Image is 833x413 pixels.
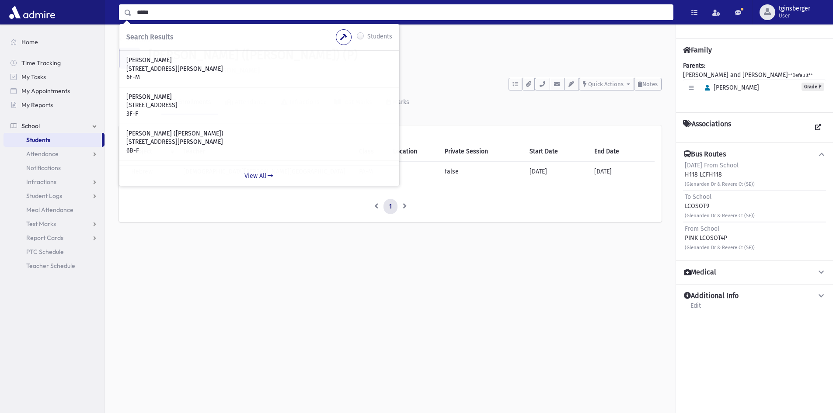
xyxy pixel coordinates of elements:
[3,70,105,84] a: My Tasks
[683,46,712,54] h4: Family
[683,268,826,277] button: Medical
[3,133,102,147] a: Students
[126,146,392,155] p: 6B-F
[21,87,70,95] span: My Appointments
[126,129,392,155] a: [PERSON_NAME] ([PERSON_NAME]) [STREET_ADDRESS][PERSON_NAME] 6B-F
[439,142,524,162] th: Private Session
[701,84,759,91] span: [PERSON_NAME]
[126,93,392,101] p: [PERSON_NAME]
[684,292,739,301] h4: Additional Info
[119,48,140,69] div: B
[634,78,662,90] button: Notes
[367,32,392,42] label: Students
[810,120,826,135] a: View all Associations
[683,120,731,135] h4: Associations
[21,101,53,109] span: My Reports
[126,65,392,73] p: [STREET_ADDRESS][PERSON_NAME]
[779,12,810,19] span: User
[388,142,439,162] th: Location
[439,161,524,181] td: false
[684,150,726,159] h4: Bus Routes
[21,59,61,67] span: Time Tracking
[126,129,392,138] p: [PERSON_NAME] ([PERSON_NAME])
[26,150,59,158] span: Attendance
[802,83,824,91] span: Grade P
[391,98,409,106] div: Marks
[3,35,105,49] a: Home
[126,73,392,82] p: 6F-M
[126,138,392,146] p: [STREET_ADDRESS][PERSON_NAME]
[26,192,62,200] span: Student Logs
[149,48,662,62] h1: [PERSON_NAME] ([PERSON_NAME]) (P)
[21,122,40,130] span: School
[126,110,392,118] p: 3F-F
[683,61,826,105] div: [PERSON_NAME] and [PERSON_NAME]
[685,193,711,201] span: To School
[26,206,73,214] span: Meal Attendance
[3,203,105,217] a: Meal Attendance
[126,33,173,41] span: Search Results
[119,90,161,115] a: Activity
[685,245,755,250] small: (Glenarden Dr & Revere Ct (SE))
[779,5,810,12] span: tginsberger
[3,161,105,175] a: Notifications
[685,161,755,188] div: H118 LCFH118
[589,161,655,181] td: [DATE]
[126,101,392,110] p: [STREET_ADDRESS]
[685,224,755,252] div: PINK LCOSOT4P
[21,73,46,81] span: My Tasks
[119,166,399,186] a: View All
[26,248,64,256] span: PTC Schedule
[3,84,105,98] a: My Appointments
[685,192,755,220] div: LCOSOT9
[383,199,397,215] a: 1
[685,225,719,233] span: From School
[589,142,655,162] th: End Date
[3,147,105,161] a: Attendance
[588,81,624,87] span: Quick Actions
[524,161,589,181] td: [DATE]
[3,231,105,245] a: Report Cards
[119,35,150,48] nav: breadcrumb
[3,245,105,259] a: PTC Schedule
[119,36,150,43] a: Students
[3,217,105,231] a: Test Marks
[126,56,392,65] p: [PERSON_NAME]
[683,62,705,69] b: Parents:
[683,292,826,301] button: Additional Info
[126,93,392,118] a: [PERSON_NAME] [STREET_ADDRESS] 3F-F
[685,181,755,187] small: (Glenarden Dr & Revere Ct (SE))
[3,119,105,133] a: School
[21,38,38,46] span: Home
[690,301,701,316] a: Edit
[3,56,105,70] a: Time Tracking
[26,220,56,228] span: Test Marks
[642,81,658,87] span: Notes
[149,66,662,74] h6: [STREET_ADDRESS][PERSON_NAME]
[684,268,716,277] h4: Medical
[3,98,105,112] a: My Reports
[524,142,589,162] th: Start Date
[126,56,392,82] a: [PERSON_NAME] [STREET_ADDRESS][PERSON_NAME] 6F-M
[579,78,634,90] button: Quick Actions
[26,234,63,242] span: Report Cards
[26,262,75,270] span: Teacher Schedule
[685,213,755,219] small: (Glenarden Dr & Revere Ct (SE))
[132,4,673,20] input: Search
[683,150,826,159] button: Bus Routes
[3,259,105,273] a: Teacher Schedule
[26,164,61,172] span: Notifications
[3,175,105,189] a: Infractions
[26,136,50,144] span: Students
[26,178,56,186] span: Infractions
[7,3,57,21] img: AdmirePro
[685,162,739,169] span: [DATE] From School
[3,189,105,203] a: Student Logs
